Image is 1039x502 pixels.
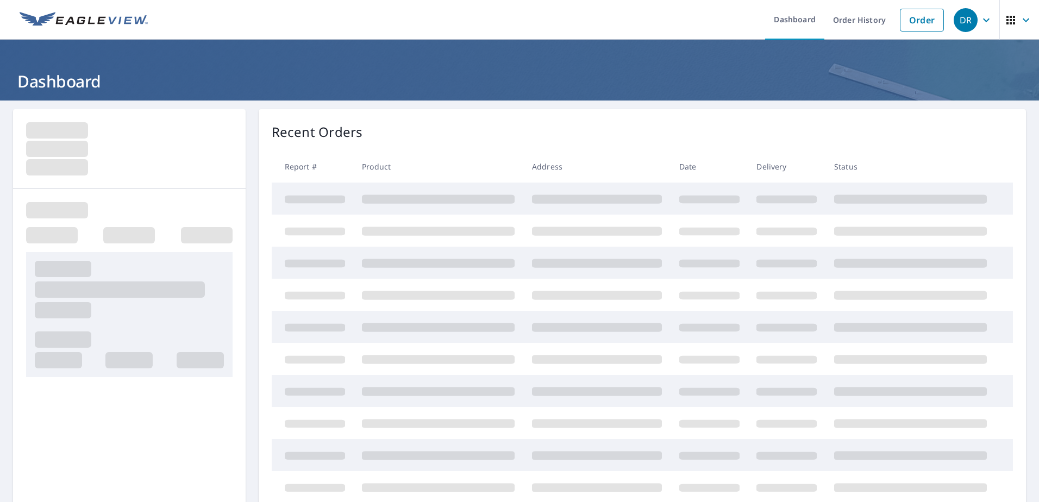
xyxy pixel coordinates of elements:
th: Date [671,150,748,183]
div: DR [954,8,978,32]
th: Delivery [748,150,825,183]
h1: Dashboard [13,70,1026,92]
th: Status [825,150,996,183]
th: Address [523,150,671,183]
th: Product [353,150,523,183]
a: Order [900,9,944,32]
th: Report # [272,150,354,183]
img: EV Logo [20,12,148,28]
p: Recent Orders [272,122,363,142]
